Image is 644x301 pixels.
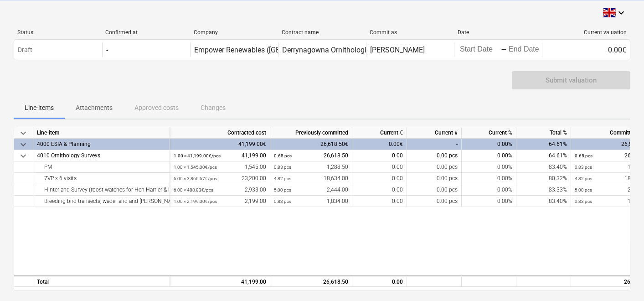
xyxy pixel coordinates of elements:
div: 41,199.00 [174,150,266,161]
div: [PERSON_NAME] [370,46,425,54]
div: 0.00 pcs [407,184,462,196]
div: Status [17,29,98,36]
div: 4000 ESIA & Planning [37,139,166,150]
div: 41,199.00 [174,276,266,288]
small: 4.82 pcs [575,176,592,181]
div: 18,634.00 [274,173,348,184]
div: - [501,47,507,52]
div: 0.00% [462,196,516,207]
div: Current valuation [546,29,627,36]
div: Contracted cost [170,127,270,139]
input: Start Date [458,43,501,56]
div: 0.00€ [352,139,407,150]
div: 0.00 pcs [407,161,462,173]
div: 0.00 [352,150,407,161]
div: 83.40% [516,161,571,173]
small: 5.00 pcs [575,187,592,192]
div: Line-item [33,127,170,139]
div: 80.32% [516,173,571,184]
div: 0.00% [462,150,516,161]
div: Previously committed [270,127,352,139]
div: 0.00€ [542,42,630,57]
small: 1.00 × 2,199.00€ / pcs [174,199,217,204]
div: 26,618.50 [274,150,348,161]
i: keyboard_arrow_down [616,7,627,18]
div: Breeding bird transects, wader and and [PERSON_NAME] surveys [37,196,166,207]
p: Draft [18,45,32,55]
div: 7VP x 6 visits [37,173,166,184]
div: 0.00 [352,173,407,184]
div: Confirmed at [105,29,186,36]
p: Attachments [76,103,113,113]
div: Company [194,29,274,36]
div: Current € [352,127,407,139]
small: 0.83 pcs [575,165,592,170]
div: Derrynagowna Ornithological surveys WF Quote Summer 2025 [282,46,483,54]
div: Commit as [370,29,450,36]
div: Contract name [282,29,362,36]
div: 0.00% [462,161,516,173]
div: 0.00 [352,161,407,173]
div: 64.61% [516,139,571,150]
div: 64.61% [516,150,571,161]
div: 0.00 pcs [407,196,462,207]
small: 1.00 × 41,199.00€ / pcs [174,153,221,158]
input: End Date [507,43,550,56]
div: 41,199.00€ [170,139,270,150]
small: 0.65 pcs [575,153,592,158]
div: 2,933.00 [174,184,266,196]
div: 26,618.50€ [270,139,352,150]
div: - [106,46,108,54]
small: 0.83 pcs [575,199,592,204]
div: 26,618.50 [274,276,348,288]
div: 0.00% [462,139,516,150]
div: 1,545.00 [174,161,266,173]
div: 0.00% [462,184,516,196]
small: 5.00 pcs [274,187,291,192]
div: 0.00% [462,173,516,184]
small: 0.83 pcs [274,165,291,170]
div: 1,288.50 [274,161,348,173]
div: Total [33,275,170,287]
div: 83.33% [516,184,571,196]
p: Line-items [25,103,54,113]
div: 2,444.00 [274,184,348,196]
div: PM [37,161,166,173]
div: 0.00 [352,196,407,207]
small: 0.83 pcs [274,199,291,204]
div: Date [458,29,538,36]
span: keyboard_arrow_down [18,139,29,150]
div: Total % [516,127,571,139]
div: 0.00 [352,184,407,196]
span: keyboard_arrow_down [18,150,29,161]
div: 0.00 [352,275,407,287]
div: 23,200.00 [174,173,266,184]
small: 1.00 × 1,545.00€ / pcs [174,165,217,170]
div: Current # [407,127,462,139]
small: 4.82 pcs [274,176,291,181]
div: 0.00 pcs [407,173,462,184]
span: keyboard_arrow_down [18,128,29,139]
div: 0.00 pcs [407,150,462,161]
div: - [407,139,462,150]
small: 6.00 × 488.83€ / pcs [174,187,213,192]
div: Empower Renewables ([GEOGRAPHIC_DATA]) Limited [194,46,366,54]
div: Hinterland Survey (roost watches for Hen Harrier & I-WeBs) X 6 [37,184,166,196]
div: 83.40% [516,196,571,207]
div: Current % [462,127,516,139]
div: 1,834.00 [274,196,348,207]
small: 0.65 pcs [274,153,292,158]
div: 2,199.00 [174,196,266,207]
small: 6.00 × 3,866.67€ / pcs [174,176,217,181]
div: 4010 Ornithology Surveys [37,150,166,161]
